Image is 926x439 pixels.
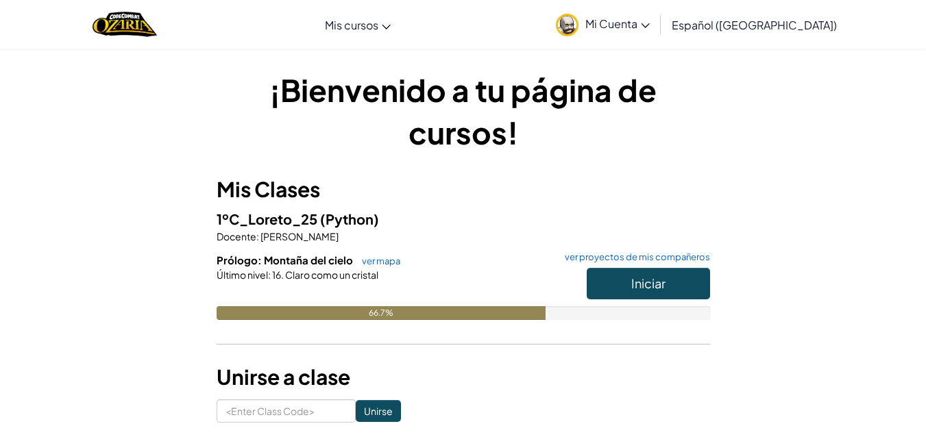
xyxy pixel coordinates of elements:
font: Español ([GEOGRAPHIC_DATA]) [672,18,837,32]
h1: ¡Bienvenido a tu página de cursos! [217,68,710,153]
span: Claro como un cristal [284,268,378,281]
img: Hogar [93,10,156,38]
input: <Enter Class Code> [217,399,356,423]
font: Mi Cuenta [585,16,637,31]
a: Español ([GEOGRAPHIC_DATA]) [665,6,844,43]
a: Logotipo de Ozaria de CodeCombat [93,10,156,38]
h3: Mis Clases [217,174,710,205]
input: Unirse [356,400,401,422]
span: : [256,230,259,242]
font: Mis cursos [325,18,378,32]
a: ver proyectos de mis compañeros [558,253,710,262]
span: Docente [217,230,256,242]
span: : [268,268,271,281]
span: 1ºC_Loreto_25 [217,210,320,227]
div: 66.7% [217,306,546,320]
a: Mis cursos [318,6,398,43]
span: Prólogo: Montaña del cielo [217,253,355,266]
span: (Python) [320,210,379,227]
span: 16. [271,268,284,281]
span: Último nivel [217,268,268,281]
span: [PERSON_NAME] [259,230,339,242]
img: avatar [556,14,578,36]
a: ver mapa [355,255,400,266]
h3: Unirse a clase [217,362,710,392]
span: Iniciar [631,275,666,291]
button: Iniciar [587,268,710,299]
a: Mi Cuenta [549,3,657,46]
